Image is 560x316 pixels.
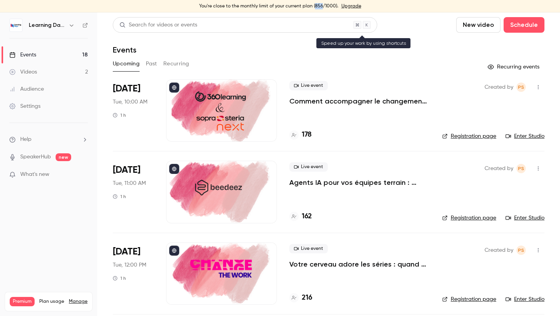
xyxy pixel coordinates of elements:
[9,51,36,59] div: Events
[289,211,312,222] a: 162
[484,61,544,73] button: Recurring events
[516,164,526,173] span: Prad Selvarajah
[289,130,311,140] a: 178
[69,298,87,305] a: Manage
[56,153,71,161] span: new
[163,58,189,70] button: Recurring
[9,85,44,93] div: Audience
[146,58,157,70] button: Past
[113,164,140,176] span: [DATE]
[289,244,328,253] span: Live event
[113,246,140,258] span: [DATE]
[289,162,328,172] span: Live event
[302,211,312,222] h4: 162
[113,261,146,269] span: Tue, 12:00 PM
[113,45,136,54] h1: Events
[113,161,154,223] div: Oct 7 Tue, 11:00 AM (Europe/Paris)
[119,21,197,29] div: Search for videos or events
[302,130,311,140] h4: 178
[289,293,312,303] a: 216
[485,83,513,92] span: Created by
[9,68,37,76] div: Videos
[289,97,430,106] a: Comment accompagner le changement avec le skills-based learning ?
[506,295,544,303] a: Enter Studio
[113,79,154,142] div: Oct 7 Tue, 10:00 AM (Europe/Paris)
[504,17,544,33] button: Schedule
[20,153,51,161] a: SpeakerHub
[506,214,544,222] a: Enter Studio
[442,295,496,303] a: Registration page
[113,242,154,305] div: Oct 7 Tue, 12:00 PM (Europe/Paris)
[485,246,513,255] span: Created by
[442,132,496,140] a: Registration page
[516,83,526,92] span: Prad Selvarajah
[113,58,140,70] button: Upcoming
[79,171,88,178] iframe: Noticeable Trigger
[113,83,140,95] span: [DATE]
[289,178,430,187] a: Agents IA pour vos équipes terrain : former, accompagner et transformer l’expérience apprenant
[289,81,328,90] span: Live event
[20,170,49,179] span: What's new
[456,17,500,33] button: New video
[506,132,544,140] a: Enter Studio
[518,164,524,173] span: PS
[9,135,88,144] li: help-dropdown-opener
[20,135,31,144] span: Help
[113,98,147,106] span: Tue, 10:00 AM
[29,21,65,29] h6: Learning Days
[518,246,524,255] span: PS
[10,19,22,32] img: Learning Days
[113,193,126,200] div: 1 h
[442,214,496,222] a: Registration page
[113,112,126,118] div: 1 h
[341,3,361,9] a: Upgrade
[113,275,126,281] div: 1 h
[485,164,513,173] span: Created by
[39,298,64,305] span: Plan usage
[10,297,35,306] span: Premium
[9,102,40,110] div: Settings
[516,246,526,255] span: Prad Selvarajah
[113,179,146,187] span: Tue, 11:00 AM
[518,83,524,92] span: PS
[302,293,312,303] h4: 216
[289,260,430,269] a: Votre cerveau adore les séries : quand les neurosciences rencontrent la formation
